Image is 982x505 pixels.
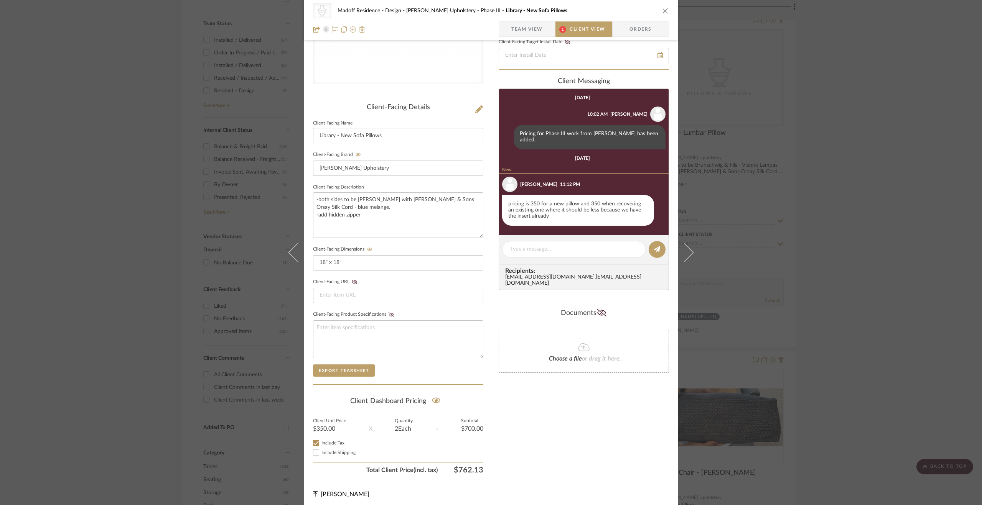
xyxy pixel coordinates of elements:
span: Team View [511,21,543,37]
img: user_avatar.png [502,177,517,192]
div: Client Dashboard Pricing [313,392,483,410]
span: or drag it here. [582,356,621,362]
div: [PERSON_NAME] [610,111,648,118]
img: Remove from project [359,26,365,33]
div: New [499,167,669,174]
div: $700.00 [461,426,483,432]
div: Documents [499,307,669,319]
div: pricing is 350 for a new pillow and 350 when recovering an existing one where it should be less b... [502,195,654,226]
input: Enter item dimensions [313,255,483,271]
div: [EMAIL_ADDRESS][DOMAIN_NAME] , [EMAIL_ADDRESS][DOMAIN_NAME] [505,274,666,287]
span: Orders [621,21,660,37]
button: Client-Facing Target Install Date [562,39,573,45]
div: X [369,424,372,433]
input: Enter Client-Facing Brand [313,161,483,176]
label: Quantity [395,419,413,423]
div: 2 Each [395,426,413,432]
input: Enter item URL [313,288,483,303]
div: Client-Facing Details [313,103,483,112]
div: 10:02 AM [587,111,608,118]
img: user_avatar.png [650,107,666,122]
div: $350.00 [313,426,346,432]
span: Include Shipping [321,450,356,455]
span: Library - New Sofa Pillows [506,8,567,13]
label: Client-Facing Product Specifications [313,312,397,317]
span: (incl. tax) [414,466,438,475]
button: Export Tearsheet [313,364,375,377]
span: Include Tax [321,441,344,445]
label: Client-Facing Dimensions [313,247,375,252]
div: Pricing for Phase III work from [PERSON_NAME] has been added. [514,125,666,149]
div: 11:12 PM [560,181,580,188]
label: Client-Facing Name [313,121,353,125]
button: Client-Facing Dimensions [364,247,375,252]
input: Enter Install Date [499,48,669,63]
span: Recipients: [505,267,666,274]
label: Client-Facing URL [313,279,360,285]
span: Total Client Price [313,466,438,475]
button: close [662,7,669,14]
button: Client-Facing URL [349,279,360,285]
button: Client-Facing Product Specifications [386,312,397,317]
span: [PERSON_NAME] Upholstery - Phase III [406,8,506,13]
label: Client Unit Price [313,419,346,423]
label: Client-Facing Description [313,185,364,189]
span: $762.13 [438,466,483,475]
div: = [435,424,439,433]
label: Client-Facing Brand [313,152,363,157]
div: [PERSON_NAME] [520,181,557,188]
span: Choose a file [549,356,582,362]
input: Enter Client-Facing Item Name [313,128,483,143]
span: [PERSON_NAME] [321,491,369,497]
div: client Messaging [499,77,669,86]
label: Client-Facing Target Install Date [499,39,573,45]
label: Subtotal [461,419,483,423]
div: [DATE] [575,95,590,100]
span: 1 [559,26,566,33]
span: Client View [570,21,605,37]
div: [DATE] [575,156,590,161]
button: Client-Facing Brand [353,152,363,157]
span: Madoff Residence - Design [338,8,406,13]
